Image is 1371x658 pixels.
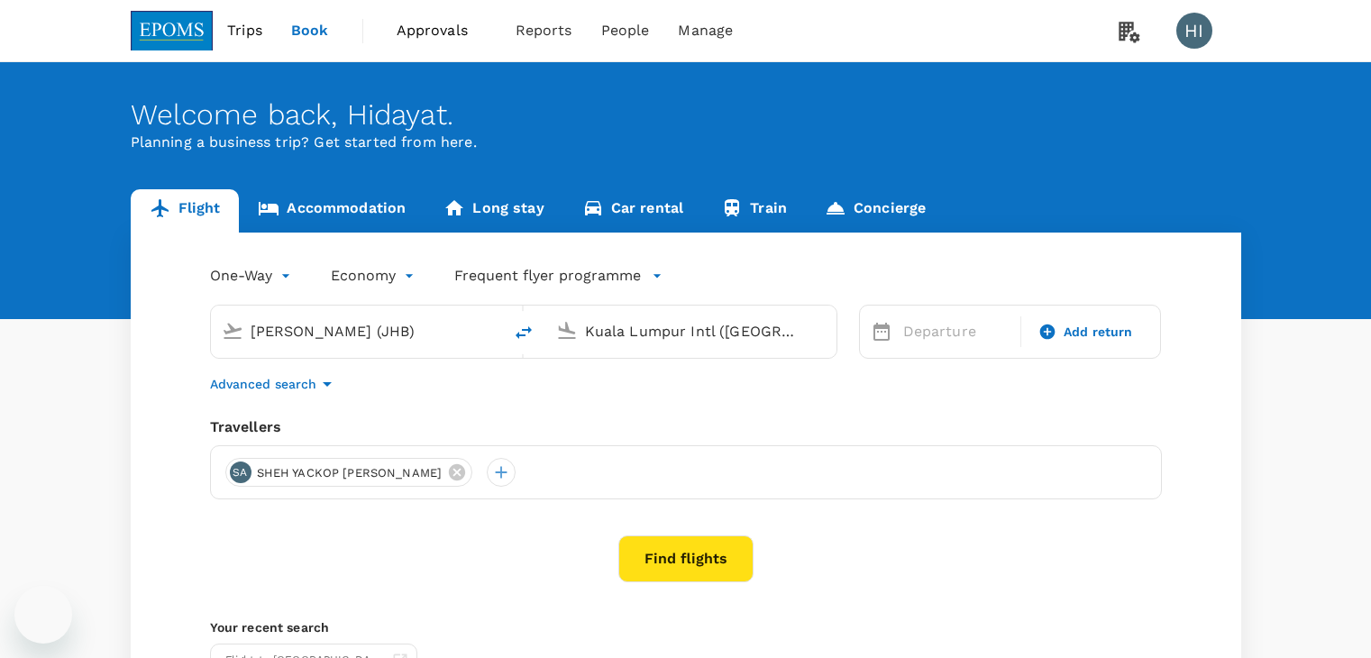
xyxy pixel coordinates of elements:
span: SHEH YACKOP [PERSON_NAME] [246,464,453,482]
button: Open [824,329,827,333]
iframe: Button to launch messaging window [14,586,72,644]
span: Trips [227,20,262,41]
a: Concierge [806,189,945,233]
div: Welcome back , Hidayat . [131,98,1241,132]
p: Planning a business trip? Get started from here. [131,132,1241,153]
span: Add return [1064,323,1133,342]
div: Travellers [210,416,1162,438]
span: Manage [678,20,733,41]
input: Depart from [251,317,464,345]
img: EPOMS SDN BHD [131,11,214,50]
div: Economy [331,261,418,290]
span: Approvals [397,20,487,41]
div: One-Way [210,261,295,290]
input: Going to [585,317,799,345]
a: Train [702,189,806,233]
button: Find flights [618,535,754,582]
span: Book [291,20,329,41]
button: Advanced search [210,373,338,395]
span: People [601,20,650,41]
div: SA [230,462,251,483]
div: HI [1176,13,1212,49]
button: Frequent flyer programme [454,265,663,287]
p: Your recent search [210,618,1162,636]
a: Long stay [425,189,562,233]
div: SASHEH YACKOP [PERSON_NAME] [225,458,473,487]
p: Advanced search [210,375,316,393]
a: Car rental [563,189,703,233]
a: Accommodation [239,189,425,233]
p: Departure [903,321,1010,343]
a: Flight [131,189,240,233]
p: Frequent flyer programme [454,265,641,287]
button: delete [502,311,545,354]
span: Reports [516,20,572,41]
button: Open [489,329,493,333]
